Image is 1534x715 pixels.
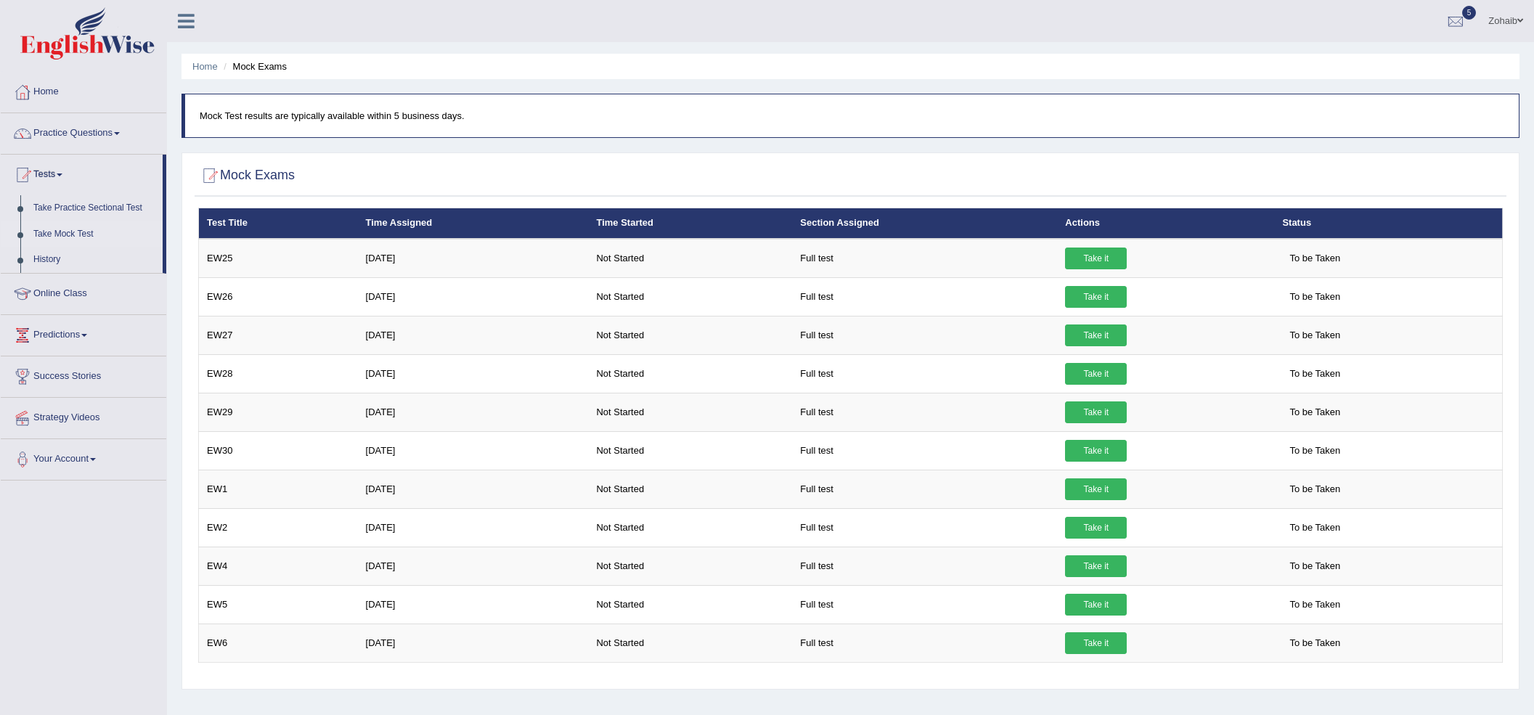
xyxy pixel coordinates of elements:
[1065,478,1127,500] a: Take it
[588,277,792,316] td: Not Started
[1,155,163,191] a: Tests
[792,277,1057,316] td: Full test
[358,508,589,547] td: [DATE]
[27,247,163,273] a: History
[1065,401,1127,423] a: Take it
[1065,440,1127,462] a: Take it
[1065,517,1127,539] a: Take it
[588,208,792,239] th: Time Started
[358,354,589,393] td: [DATE]
[792,354,1057,393] td: Full test
[1282,248,1347,269] span: To be Taken
[199,547,358,585] td: EW4
[1282,286,1347,308] span: To be Taken
[1065,324,1127,346] a: Take it
[358,585,589,624] td: [DATE]
[199,239,358,278] td: EW25
[1065,632,1127,654] a: Take it
[792,431,1057,470] td: Full test
[588,624,792,662] td: Not Started
[199,277,358,316] td: EW26
[1,72,166,108] a: Home
[358,277,589,316] td: [DATE]
[1282,594,1347,616] span: To be Taken
[1282,401,1347,423] span: To be Taken
[1282,517,1347,539] span: To be Taken
[1,113,166,150] a: Practice Questions
[1282,440,1347,462] span: To be Taken
[1065,594,1127,616] a: Take it
[1065,286,1127,308] a: Take it
[1282,555,1347,577] span: To be Taken
[1462,6,1477,20] span: 5
[1282,363,1347,385] span: To be Taken
[198,165,295,187] h2: Mock Exams
[358,239,589,278] td: [DATE]
[1282,324,1347,346] span: To be Taken
[358,316,589,354] td: [DATE]
[792,239,1057,278] td: Full test
[192,61,218,72] a: Home
[792,508,1057,547] td: Full test
[588,354,792,393] td: Not Started
[199,470,358,508] td: EW1
[27,221,163,248] a: Take Mock Test
[588,393,792,431] td: Not Started
[588,585,792,624] td: Not Started
[358,624,589,662] td: [DATE]
[1,274,166,310] a: Online Class
[792,316,1057,354] td: Full test
[199,208,358,239] th: Test Title
[1065,363,1127,385] a: Take it
[1065,248,1127,269] a: Take it
[588,470,792,508] td: Not Started
[1,398,166,434] a: Strategy Videos
[588,547,792,585] td: Not Started
[358,547,589,585] td: [DATE]
[1,315,166,351] a: Predictions
[199,585,358,624] td: EW5
[199,508,358,547] td: EW2
[1282,632,1347,654] span: To be Taken
[792,585,1057,624] td: Full test
[199,624,358,662] td: EW6
[358,431,589,470] td: [DATE]
[792,208,1057,239] th: Section Assigned
[220,60,287,73] li: Mock Exams
[588,239,792,278] td: Not Started
[358,393,589,431] td: [DATE]
[199,431,358,470] td: EW30
[199,393,358,431] td: EW29
[27,195,163,221] a: Take Practice Sectional Test
[1,439,166,475] a: Your Account
[1065,555,1127,577] a: Take it
[588,431,792,470] td: Not Started
[792,393,1057,431] td: Full test
[1057,208,1274,239] th: Actions
[792,624,1057,662] td: Full test
[200,109,1504,123] p: Mock Test results are typically available within 5 business days.
[588,508,792,547] td: Not Started
[588,316,792,354] td: Not Started
[199,354,358,393] td: EW28
[792,547,1057,585] td: Full test
[1282,478,1347,500] span: To be Taken
[199,316,358,354] td: EW27
[792,470,1057,508] td: Full test
[1,356,166,393] a: Success Stories
[358,208,589,239] th: Time Assigned
[358,470,589,508] td: [DATE]
[1274,208,1502,239] th: Status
